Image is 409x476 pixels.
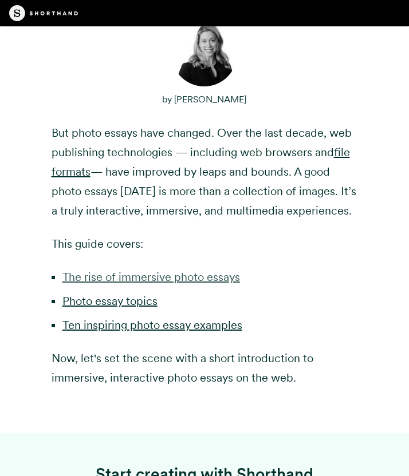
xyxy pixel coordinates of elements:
p: This guide covers: [52,234,358,253]
img: The Craft [9,5,78,21]
p: by [PERSON_NAME] [52,89,358,109]
a: file formats [52,145,350,178]
p: Now, let's set the scene with a short introduction to immersive, interactive photo essays on the ... [52,348,358,387]
a: Ten inspiring photo essay examples [62,318,242,332]
a: The rise of immersive photo essays [62,270,240,284]
a: Photo essay topics [62,294,158,308]
p: But photo essays have changed. Over the last decade, web publishing technologies — including web ... [52,123,358,220]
